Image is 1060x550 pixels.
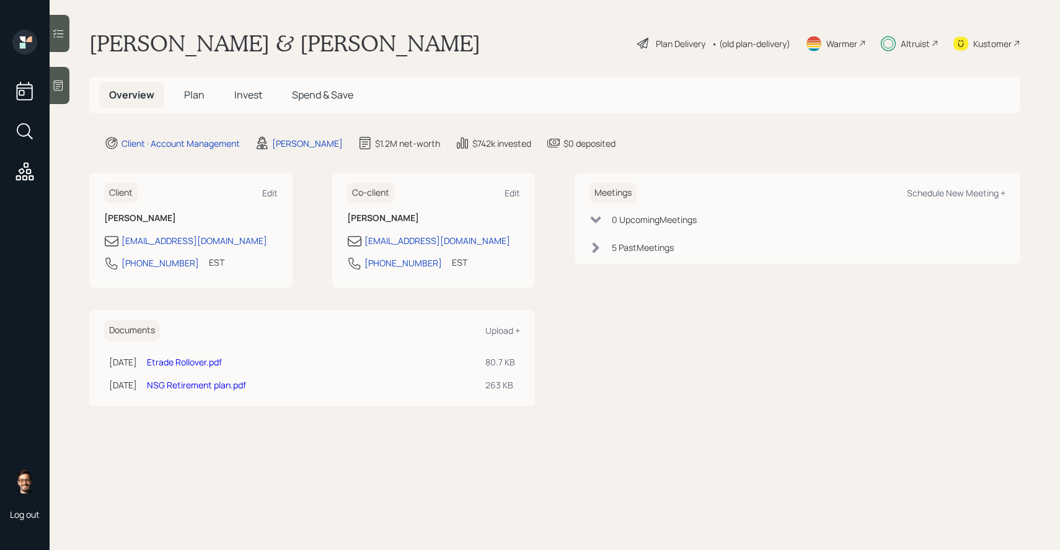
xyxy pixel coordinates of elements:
div: • (old plan-delivery) [712,37,790,50]
div: [PHONE_NUMBER] [121,256,199,269]
div: Edit [262,187,278,199]
a: Etrade Rollover.pdf [147,356,222,368]
div: 5 Past Meeting s [612,241,674,254]
div: 80.7 KB [485,356,515,369]
h1: [PERSON_NAME] & [PERSON_NAME] [89,30,480,57]
div: [EMAIL_ADDRESS][DOMAIN_NAME] [121,234,267,247]
div: [DATE] [109,356,137,369]
div: Kustomer [973,37,1012,50]
div: [PHONE_NUMBER] [364,256,442,269]
h6: [PERSON_NAME] [104,213,278,224]
img: sami-boghos-headshot.png [12,469,37,494]
div: [DATE] [109,378,137,391]
div: [EMAIL_ADDRESS][DOMAIN_NAME] [364,234,510,247]
h6: Client [104,183,138,203]
div: Client · Account Management [121,137,240,150]
div: $742k invested [472,137,531,150]
h6: [PERSON_NAME] [347,213,521,224]
div: 0 Upcoming Meeting s [612,213,697,226]
div: Log out [10,509,40,520]
div: Plan Delivery [656,37,705,50]
span: Plan [184,88,205,102]
span: Spend & Save [292,88,353,102]
div: EST [209,256,224,269]
div: $1.2M net-worth [375,137,440,150]
div: Schedule New Meeting + [907,187,1005,199]
div: 263 KB [485,378,515,391]
div: Altruist [901,37,930,50]
div: $0 deposited [563,137,616,150]
div: Upload + [485,325,520,336]
div: Warmer [826,37,857,50]
span: Invest [234,88,262,102]
div: Edit [505,187,520,199]
a: NSG Retirement plan.pdf [147,379,246,391]
h6: Meetings [590,183,637,203]
div: [PERSON_NAME] [272,137,343,150]
div: EST [452,256,467,269]
span: Overview [109,88,154,102]
h6: Documents [104,320,160,341]
h6: Co-client [347,183,394,203]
